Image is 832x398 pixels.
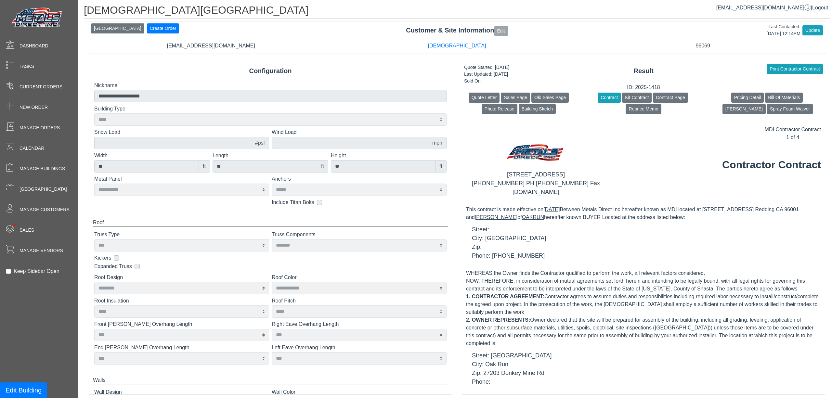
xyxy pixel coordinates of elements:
label: Truss Type [94,231,269,238]
div: | [716,4,828,12]
div: Configuration [89,66,452,76]
label: End [PERSON_NAME] Overhang Length [94,344,269,352]
span: Logout [812,5,828,10]
div: ft [435,160,447,173]
div: MDI Contractor Contract 1 of 4 [765,126,821,141]
span: Manage Buildings [19,165,65,172]
label: Nickname [94,82,447,89]
span: [PERSON_NAME] [475,214,518,220]
label: Roof Pitch [272,297,447,305]
button: Sales Page [501,93,530,103]
span: Sales [19,227,34,234]
label: Wall Color [272,388,447,396]
label: Building Type [94,105,447,113]
label: Wall Design [94,388,269,396]
label: Wind Load [272,128,447,136]
label: Roof Design [94,274,269,281]
button: Quote Letter [469,93,500,103]
button: Spray Foam Waiver [767,104,813,114]
div: ID: 2025-1418 [462,83,825,91]
span: Manage Vendors [19,247,63,254]
span: • [6,214,23,235]
div: Quote Started: [DATE] [464,64,509,71]
span: Current Orders [19,83,62,90]
div: Last Updated: [DATE] [464,71,509,78]
span: [GEOGRAPHIC_DATA] [19,186,67,193]
button: [PERSON_NAME] [722,104,766,114]
label: Roof Insulation [94,297,269,305]
label: Anchors [272,175,447,183]
button: Contract Page [653,93,688,103]
div: Street: City: [GEOGRAPHIC_DATA] Zip: Phone: [PHONE_NUMBER] [466,221,821,264]
div: [EMAIL_ADDRESS][DOMAIN_NAME] [88,42,334,50]
label: Width [94,152,210,160]
div: #psf [251,137,269,149]
span: Calendar [19,145,44,152]
div: Walls [93,376,448,384]
span: Manage Customers [19,206,70,213]
div: [STREET_ADDRESS] [PHONE_NUMBER] PH [PHONE_NUMBER] Fax [DOMAIN_NAME] [466,166,606,200]
button: Pricing Detail [731,93,764,103]
div: Contractor Contract [722,157,821,200]
h1: [DEMOGRAPHIC_DATA][GEOGRAPHIC_DATA] [84,4,830,19]
div: mph [428,137,447,149]
span: [DATE] [543,207,560,212]
span: Dashboard [19,43,48,49]
label: Front [PERSON_NAME] Overhang Length [94,320,269,328]
label: Include Titan Bolts [272,199,314,206]
div: Sold On: [464,78,509,84]
button: Bill Of Materials [765,93,803,103]
div: Roof [93,219,448,227]
span: Tasks [19,63,34,70]
div: This contract is made effective on Between Metals Direct Inc hereafter known as MDI located at [S... [466,206,821,264]
div: Customer & Site Information [89,25,825,36]
div: Street: [GEOGRAPHIC_DATA] City: Oak Run Zip: 27203 Donkey Mine Rd Phone: [466,347,821,390]
button: Print Contractor Contract [767,64,823,74]
label: Roof Color [272,274,447,281]
label: Snow Load [94,128,269,136]
label: Truss Components [272,231,447,238]
label: Kickers [94,254,111,262]
button: Old Sales Page [531,93,569,103]
div: WHEREAS the Owner finds the Contractor qualified to perform the work, all relevant factors consid... [466,269,821,390]
img: Metals Direct Inc Logo [10,6,65,30]
a: [EMAIL_ADDRESS][DOMAIN_NAME] [716,5,811,10]
button: Photo Release [482,104,517,114]
span: New Order [19,104,48,111]
label: Length [213,152,328,160]
label: Keep Sidebar Open [14,267,59,275]
label: Left Eave Overhang Length [272,344,447,352]
span: OAKRUN [522,214,544,220]
label: Expanded Truss [94,263,132,270]
a: [DEMOGRAPHIC_DATA] [428,43,486,48]
div: ft [199,160,210,173]
button: Kit Contract [622,93,652,103]
button: Building Sketch [519,104,556,114]
button: Contract [598,93,621,103]
div: Last Contacted: [DATE] 12:14PM [767,23,800,37]
button: Edit [494,26,508,36]
div: Result [462,66,825,76]
button: Update [802,25,823,35]
div: ft [317,160,328,173]
span: Manage Orders [19,124,60,131]
div: 96069 [580,42,826,50]
img: MD logo [504,141,568,166]
strong: 2. OWNER REPRESENTS: [466,317,530,323]
label: Height [331,152,447,160]
button: [GEOGRAPHIC_DATA] [91,23,144,33]
button: Create Order [147,23,179,33]
label: Metal Panel [94,175,269,183]
label: Right Eave Overhang Length [272,320,447,328]
button: Reprice Memo [626,104,661,114]
strong: 1. CONTRACTOR AGREEMENT: [466,294,544,299]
